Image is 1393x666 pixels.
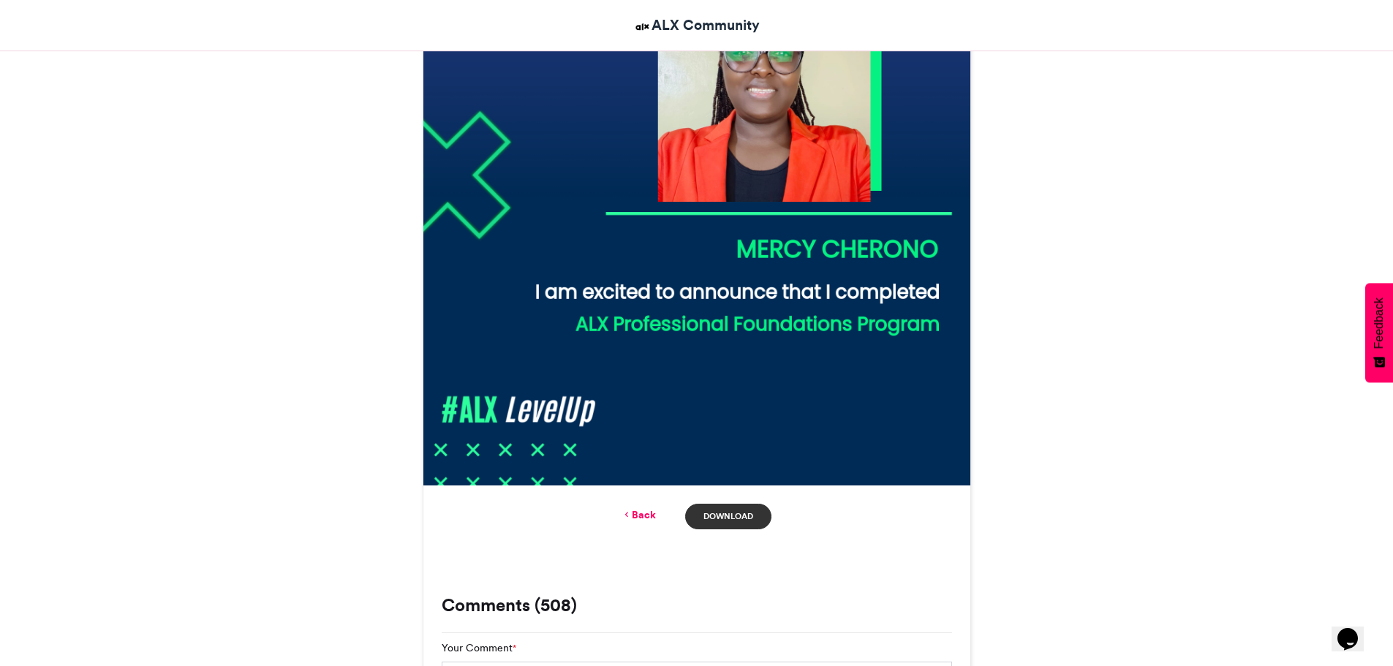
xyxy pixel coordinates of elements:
button: Feedback - Show survey [1365,283,1393,382]
span: Feedback [1373,298,1386,349]
a: Download [685,504,771,529]
img: ALX Community [633,18,652,36]
label: Your Comment [442,640,516,656]
h3: Comments (508) [442,597,952,614]
iframe: chat widget [1332,608,1378,651]
a: Back [622,507,656,523]
a: ALX Community [633,15,760,36]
